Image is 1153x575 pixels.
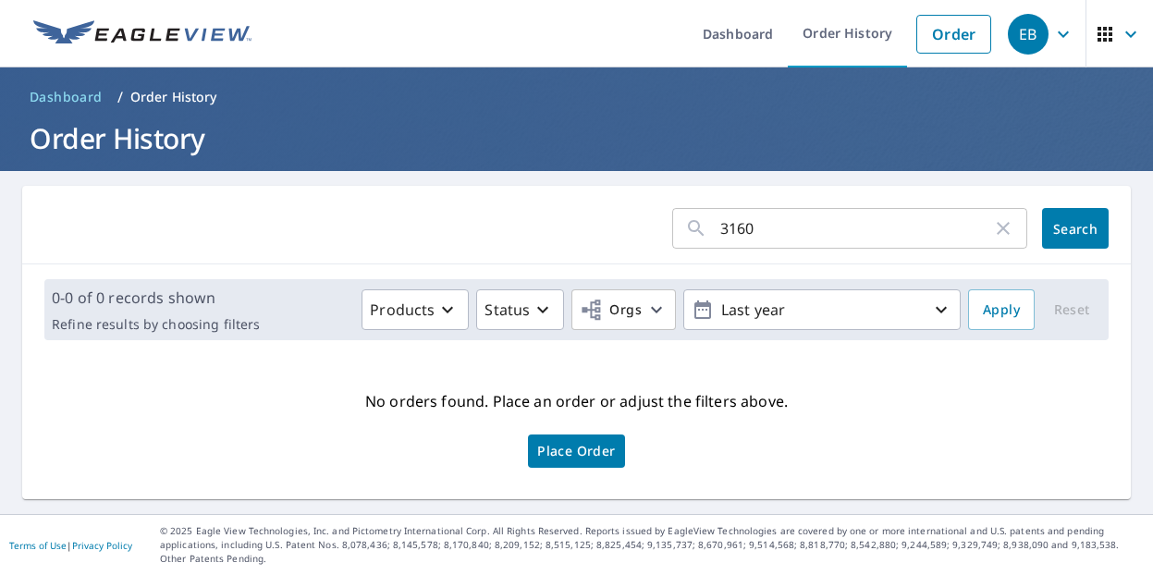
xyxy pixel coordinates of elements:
[476,289,564,330] button: Status
[1008,14,1049,55] div: EB
[22,82,110,112] a: Dashboard
[117,86,123,108] li: /
[714,294,930,326] p: Last year
[528,434,624,468] a: Place Order
[9,539,67,552] a: Terms of Use
[983,299,1020,322] span: Apply
[160,524,1144,566] p: © 2025 Eagle View Technologies, Inc. and Pictometry International Corp. All Rights Reserved. Repo...
[537,447,615,456] span: Place Order
[9,540,132,551] p: |
[720,202,992,254] input: Address, Report #, Claim ID, etc.
[365,386,788,416] p: No orders found. Place an order or adjust the filters above.
[1042,208,1109,249] button: Search
[30,88,103,106] span: Dashboard
[1057,220,1094,238] span: Search
[362,289,469,330] button: Products
[370,299,435,321] p: Products
[916,15,991,54] a: Order
[22,82,1131,112] nav: breadcrumb
[22,119,1131,157] h1: Order History
[52,287,260,309] p: 0-0 of 0 records shown
[683,289,961,330] button: Last year
[571,289,676,330] button: Orgs
[72,539,132,552] a: Privacy Policy
[33,20,251,48] img: EV Logo
[580,299,642,322] span: Orgs
[485,299,530,321] p: Status
[130,88,217,106] p: Order History
[968,289,1035,330] button: Apply
[52,316,260,333] p: Refine results by choosing filters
